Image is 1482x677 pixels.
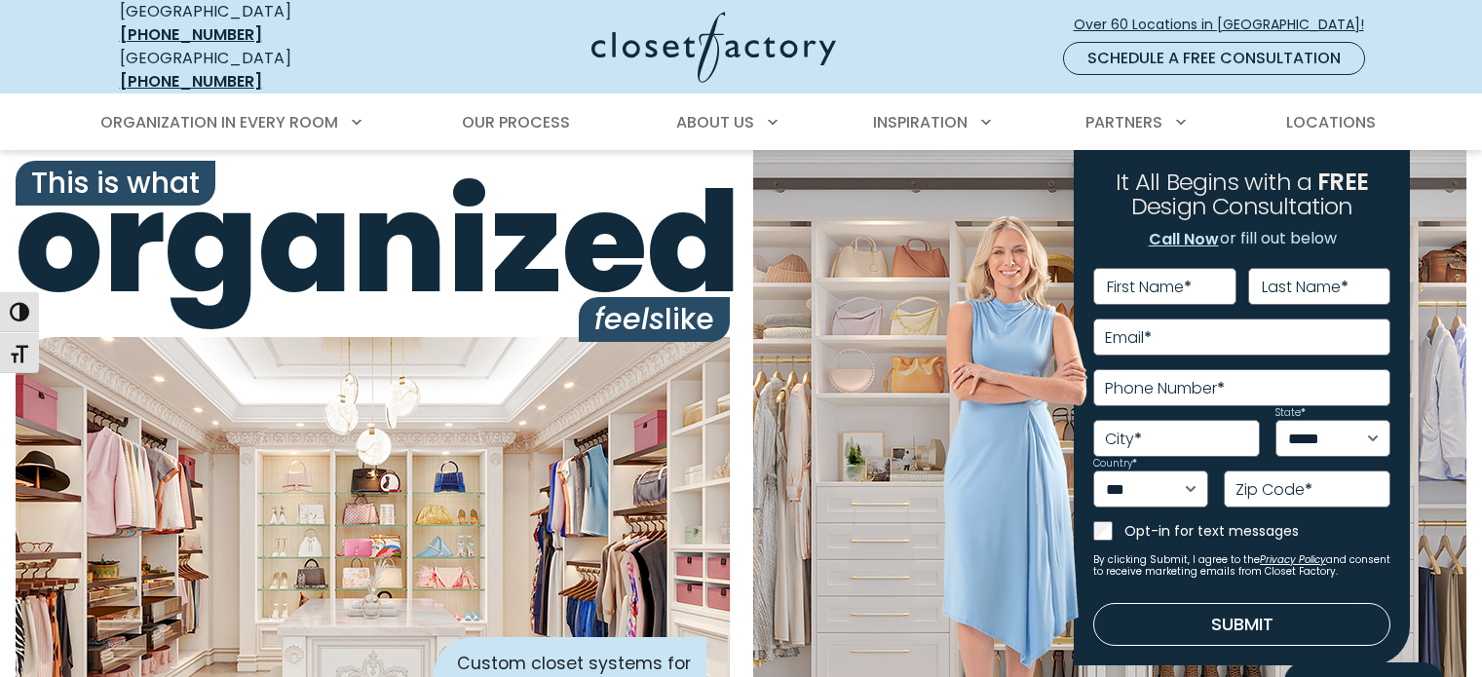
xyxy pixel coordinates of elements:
[100,111,338,133] span: Organization in Every Room
[579,297,730,342] span: like
[676,111,754,133] span: About Us
[1093,554,1390,578] small: By clicking Submit, I agree to the and consent to receive marketing emails from Closet Factory.
[873,111,968,133] span: Inspiration
[1073,8,1381,42] a: Over 60 Locations in [GEOGRAPHIC_DATA]!
[1105,381,1225,396] label: Phone Number
[1107,280,1192,295] label: First Name
[1124,521,1390,541] label: Opt-in for text messages
[87,95,1396,150] nav: Primary Menu
[1262,280,1349,295] label: Last Name
[1074,15,1380,35] span: Over 60 Locations in [GEOGRAPHIC_DATA]!
[1093,459,1137,469] label: Country
[594,298,665,340] i: feels
[591,12,836,83] img: Closet Factory Logo
[1286,111,1376,133] span: Locations
[1093,603,1390,646] button: Submit
[1317,166,1368,198] span: FREE
[1235,482,1312,498] label: Zip Code
[1275,408,1306,418] label: State
[1085,111,1162,133] span: Partners
[1148,227,1220,252] a: Call Now
[1105,330,1152,346] label: Email
[1148,227,1337,252] p: or fill out below
[1063,42,1365,75] a: Schedule a Free Consultation
[1131,191,1353,223] span: Design Consultation
[1105,432,1142,447] label: City
[1116,166,1311,198] span: It All Begins with a
[120,47,402,94] div: [GEOGRAPHIC_DATA]
[120,70,262,93] a: [PHONE_NUMBER]
[120,23,262,46] a: [PHONE_NUMBER]
[16,174,730,313] span: organized
[462,111,570,133] span: Our Process
[1260,552,1326,567] a: Privacy Policy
